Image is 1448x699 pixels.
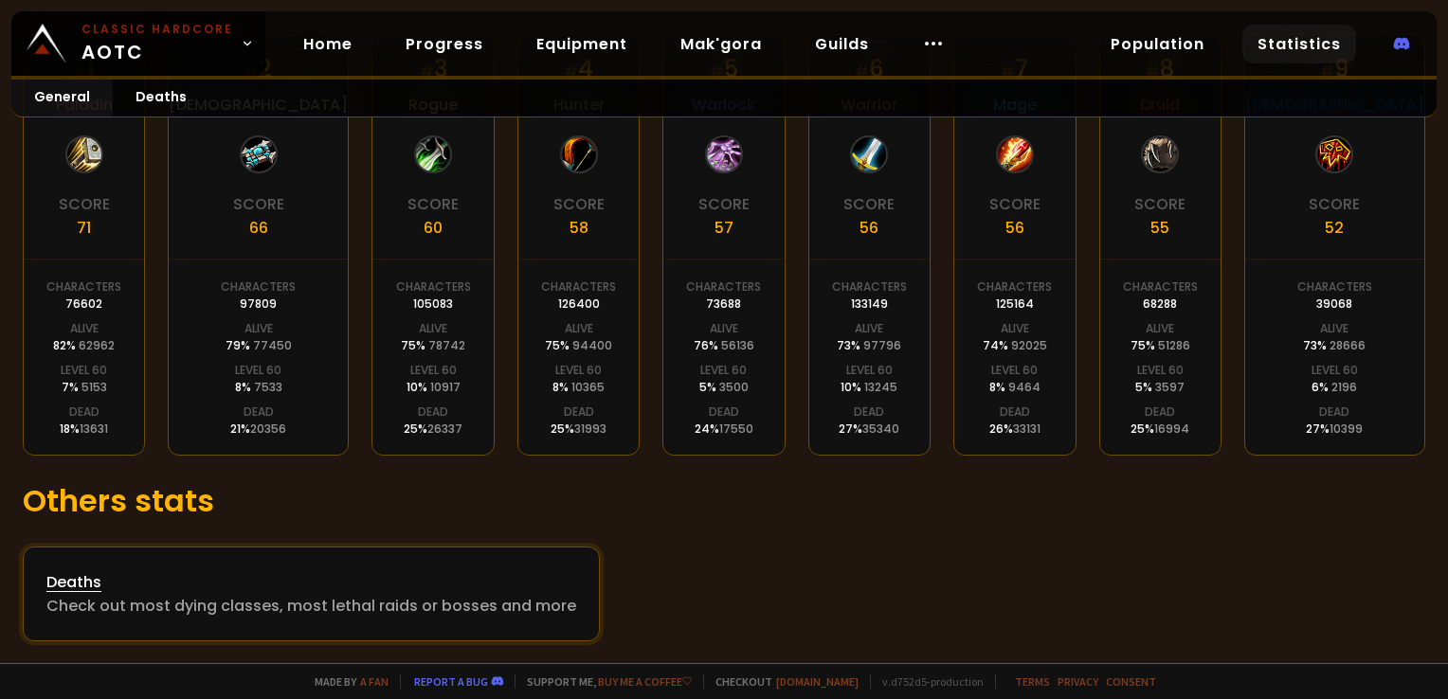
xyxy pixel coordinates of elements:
span: 97796 [863,337,901,353]
div: Level 60 [1137,362,1184,379]
div: Alive [710,320,738,337]
div: 25 % [1131,421,1189,438]
div: 66 [249,216,268,240]
span: 77450 [253,337,292,353]
div: 27 % [1306,421,1363,438]
div: Score [407,192,459,216]
div: 25 % [404,421,462,438]
div: 25 % [551,421,606,438]
div: 27 % [839,421,899,438]
span: 51286 [1158,337,1190,353]
div: Dead [564,403,594,421]
span: Checkout [703,674,859,689]
a: DeathsCheck out most dying classes, most lethal raids or bosses and more [23,547,600,641]
div: Dead [1145,403,1175,421]
div: 56 [1005,216,1024,240]
a: Mak'gora [665,25,777,63]
span: 94400 [572,337,612,353]
div: 73688 [706,296,741,313]
div: Dead [1319,403,1349,421]
div: 8 % [552,379,605,396]
div: Score [59,192,110,216]
div: Alive [565,320,593,337]
span: Support me, [515,674,692,689]
div: Score [1134,192,1186,216]
div: Score [989,192,1041,216]
span: 10917 [430,379,461,395]
div: 105083 [413,296,453,313]
a: Statistics [1242,25,1356,63]
div: 10 % [841,379,897,396]
a: Privacy [1058,674,1098,689]
div: 68288 [1143,296,1177,313]
div: 82 % [53,337,115,354]
div: Score [843,192,895,216]
a: Equipment [521,25,643,63]
div: Dead [854,403,884,421]
span: 17550 [719,421,753,437]
div: 71 [77,216,91,240]
div: 55 [1150,216,1169,240]
div: 133149 [851,296,888,313]
div: 52 [1325,216,1344,240]
div: Characters [46,278,121,296]
div: Alive [1320,320,1348,337]
div: Characters [686,278,761,296]
a: Classic HardcoreAOTC [11,11,265,76]
span: 35340 [862,421,899,437]
div: 97809 [240,296,277,313]
div: 57 [715,216,733,240]
div: 39068 [1316,296,1352,313]
div: 75 % [401,337,465,354]
a: Buy me a coffee [598,674,692,689]
div: 6 % [1312,379,1357,396]
span: 3500 [719,379,749,395]
a: Terms [1015,674,1050,689]
div: Level 60 [991,362,1038,379]
div: 8 % [235,379,282,396]
div: 10 % [407,379,461,396]
small: Classic Hardcore [81,21,233,38]
span: 16994 [1154,421,1189,437]
span: 10399 [1330,421,1363,437]
div: Alive [244,320,273,337]
div: Score [233,192,284,216]
div: 8 % [989,379,1041,396]
span: v. d752d5 - production [870,674,984,689]
div: 5 % [699,379,749,396]
a: General [11,80,113,116]
div: Characters [396,278,471,296]
div: Level 60 [555,362,602,379]
a: Guilds [800,25,884,63]
span: 2196 [1331,379,1357,395]
div: 21 % [230,421,286,438]
div: Level 60 [846,362,893,379]
a: [DOMAIN_NAME] [776,674,859,689]
div: Score [1309,192,1360,216]
div: Score [698,192,750,216]
span: 10365 [571,379,605,395]
div: Characters [977,278,1052,296]
div: 73 % [837,337,901,354]
span: 13245 [864,379,897,395]
div: 76602 [65,296,102,313]
span: 7533 [254,379,282,395]
div: 75 % [545,337,612,354]
div: Characters [1297,278,1372,296]
div: 7 % [62,379,107,396]
div: 18 % [60,421,108,438]
span: AOTC [81,21,233,66]
div: 74 % [983,337,1047,354]
span: 5153 [81,379,107,395]
div: Characters [832,278,907,296]
a: Home [288,25,368,63]
span: 33131 [1013,421,1041,437]
div: Characters [541,278,616,296]
span: Made by [303,674,389,689]
div: Level 60 [61,362,107,379]
a: Report a bug [414,674,488,689]
div: Alive [70,320,99,337]
span: 13631 [80,421,108,437]
div: Alive [419,320,447,337]
div: 126400 [558,296,600,313]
